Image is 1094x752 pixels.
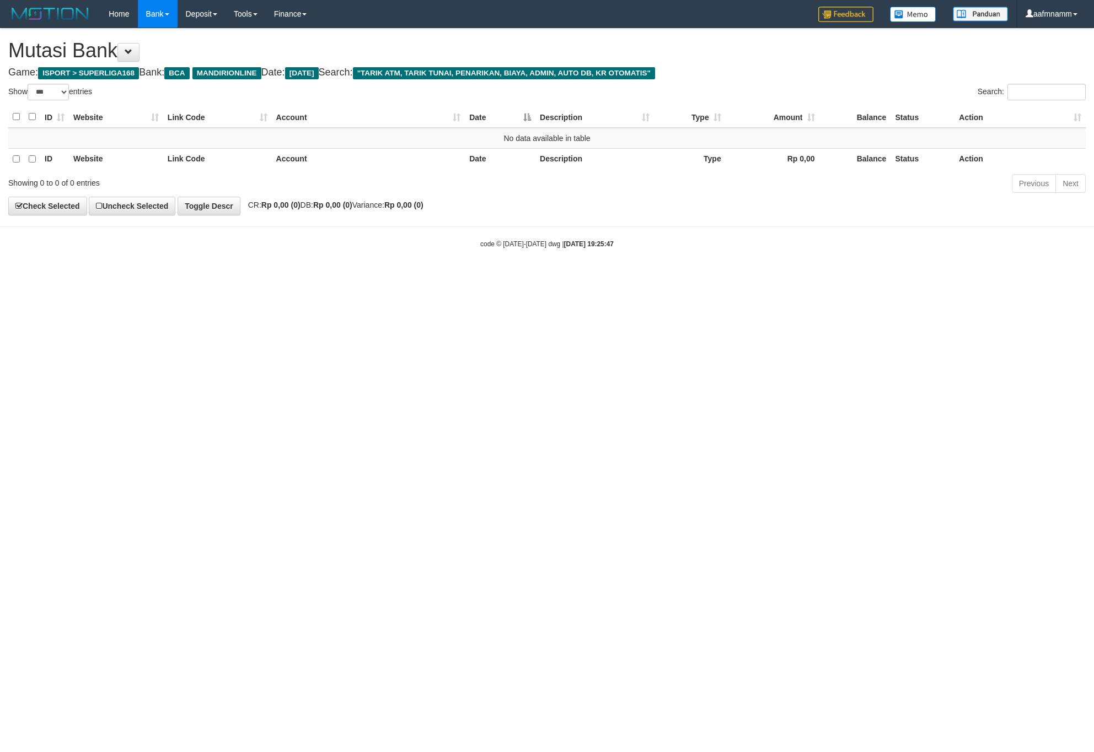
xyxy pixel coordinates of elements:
[818,7,873,22] img: Feedback.jpg
[564,240,614,248] strong: [DATE] 19:25:47
[1007,84,1086,100] input: Search:
[8,6,92,22] img: MOTION_logo.png
[89,197,175,215] a: Uncheck Selected
[243,201,423,209] span: CR: DB: Variance:
[40,148,69,170] th: ID
[313,201,352,209] strong: Rp 0,00 (0)
[8,67,1086,78] h4: Game: Bank: Date: Search:
[272,106,465,128] th: Account: activate to sort column ascending
[654,106,726,128] th: Type: activate to sort column ascending
[726,148,819,170] th: Rp 0,00
[465,148,535,170] th: Date
[69,148,163,170] th: Website
[654,148,726,170] th: Type
[28,84,69,100] select: Showentries
[954,148,1086,170] th: Action
[8,128,1086,149] td: No data available in table
[1055,174,1086,193] a: Next
[8,40,1086,62] h1: Mutasi Bank
[891,106,954,128] th: Status
[953,7,1008,21] img: panduan.png
[535,148,654,170] th: Description
[8,197,87,215] a: Check Selected
[1012,174,1056,193] a: Previous
[40,106,69,128] th: ID: activate to sort column ascending
[465,106,535,128] th: Date: activate to sort column descending
[272,148,465,170] th: Account
[192,67,261,79] span: MANDIRIONLINE
[535,106,654,128] th: Description: activate to sort column ascending
[163,106,272,128] th: Link Code: activate to sort column ascending
[163,148,272,170] th: Link Code
[819,106,891,128] th: Balance
[384,201,423,209] strong: Rp 0,00 (0)
[261,201,301,209] strong: Rp 0,00 (0)
[954,106,1086,128] th: Action: activate to sort column ascending
[353,67,656,79] span: "TARIK ATM, TARIK TUNAI, PENARIKAN, BIAYA, ADMIN, AUTO DB, KR OTOMATIS"
[164,67,189,79] span: BCA
[819,148,891,170] th: Balance
[891,148,954,170] th: Status
[890,7,936,22] img: Button%20Memo.svg
[178,197,240,215] a: Toggle Descr
[480,240,614,248] small: code © [DATE]-[DATE] dwg |
[726,106,819,128] th: Amount: activate to sort column ascending
[38,67,139,79] span: ISPORT > SUPERLIGA168
[285,67,319,79] span: [DATE]
[8,84,92,100] label: Show entries
[69,106,163,128] th: Website: activate to sort column ascending
[978,84,1086,100] label: Search:
[8,173,448,188] div: Showing 0 to 0 of 0 entries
